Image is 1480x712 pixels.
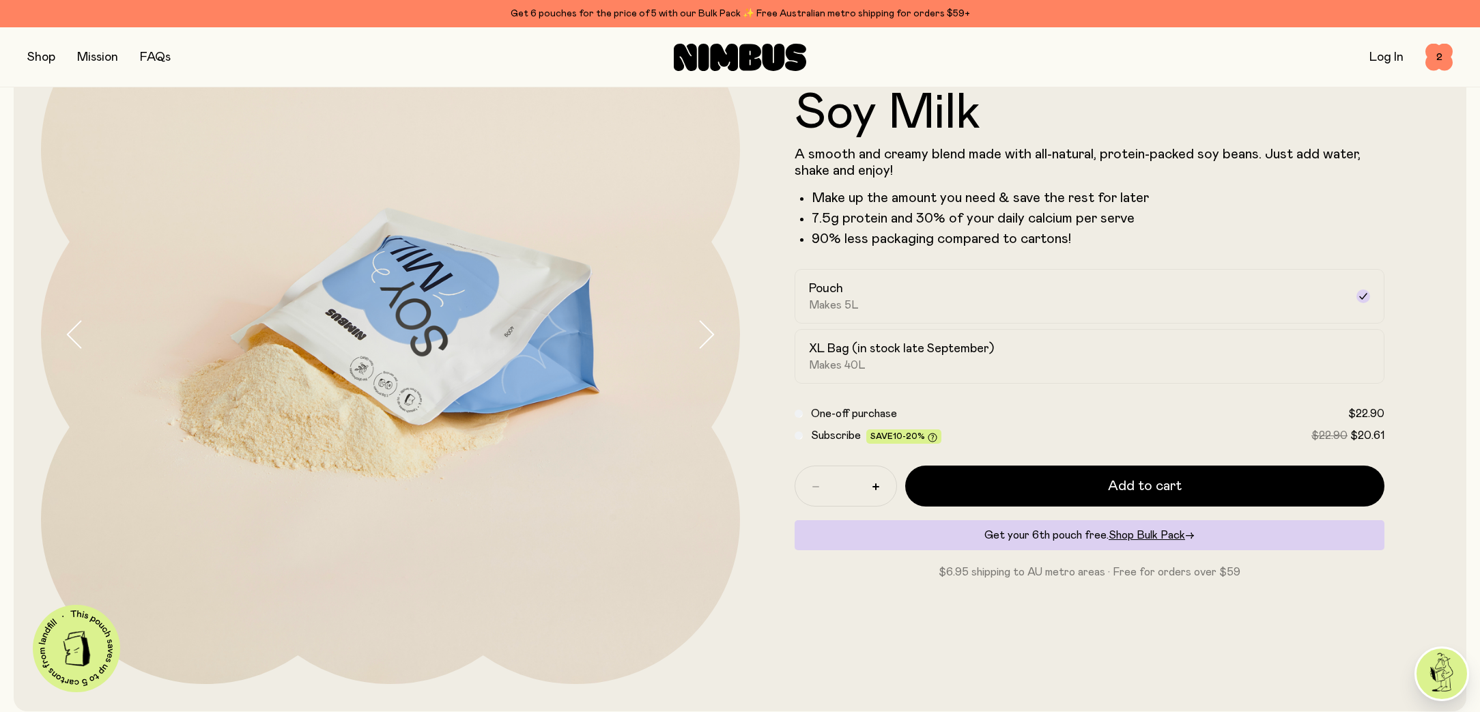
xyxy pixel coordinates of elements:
a: FAQs [140,51,171,63]
button: 2 [1425,44,1453,71]
p: 90% less packaging compared to cartons! [812,231,1384,247]
div: Get 6 pouches for the price of 5 with our Bulk Pack ✨ Free Australian metro shipping for orders $59+ [27,5,1453,22]
li: Make up the amount you need & save the rest for later [812,190,1384,206]
span: Makes 40L [809,358,866,372]
span: Makes 5L [809,298,859,312]
li: 7.5g protein and 30% of your daily calcium per serve [812,210,1384,227]
img: agent [1417,649,1467,699]
span: Add to cart [1108,476,1182,496]
span: Save [870,432,937,442]
span: $20.61 [1350,430,1384,441]
span: $22.90 [1348,408,1384,419]
span: Subscribe [811,430,861,441]
p: $6.95 shipping to AU metro areas · Free for orders over $59 [795,564,1384,580]
span: One-off purchase [811,408,897,419]
button: Add to cart [905,466,1384,507]
a: Shop Bulk Pack→ [1109,530,1195,541]
h1: Soy Milk [795,89,1384,138]
a: Log In [1369,51,1404,63]
h2: XL Bag (in stock late September) [809,341,994,357]
span: Shop Bulk Pack [1109,530,1185,541]
div: Get your 6th pouch free. [795,520,1384,550]
span: $22.90 [1311,430,1348,441]
h2: Pouch [809,281,843,297]
span: 10-20% [893,432,925,440]
a: Mission [77,51,118,63]
p: A smooth and creamy blend made with all-natural, protein-packed soy beans. Just add water, shake ... [795,146,1384,179]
